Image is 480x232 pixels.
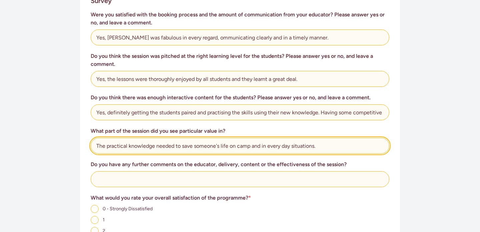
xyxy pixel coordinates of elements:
h3: Do you have any further comments on the educator, delivery, content or the effectiveness of the s... [91,160,389,168]
span: 1 [103,217,105,223]
input: 1 [91,216,99,224]
h3: What part of the session did you see particular value in? [91,127,389,135]
input: 0 - Strongly Dissatisfied [91,205,99,213]
span: 0 - Strongly Dissatisfied [103,206,153,212]
h3: Do you think the session was pitched at the right learning level for the students? Please answer ... [91,52,389,68]
h3: Were you satisfied with the booking process and the amount of communication from your educator? P... [91,11,389,27]
h3: Do you think there was enough interactive content for the students? Please answer yes or no, and ... [91,94,389,102]
h3: What would you rate your overall satisfaction of the programme? [91,194,389,202]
